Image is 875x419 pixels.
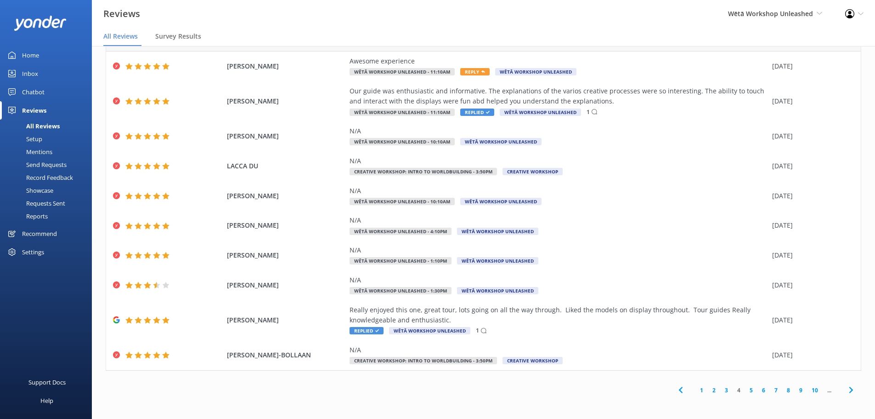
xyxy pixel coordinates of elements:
[457,257,538,264] span: Wētā Workshop Unleashed
[823,386,836,395] span: ...
[350,56,768,66] div: Awesome experience
[227,131,345,141] span: [PERSON_NAME]
[587,108,590,116] p: 1
[495,68,576,75] span: Wētā Workshop Unleashed
[389,327,470,334] span: Wētā Workshop Unleashed
[460,68,490,75] span: Reply
[457,228,538,235] span: Wētā Workshop Unleashed
[350,156,768,166] div: N/A
[772,250,849,260] div: [DATE]
[6,158,67,171] div: Send Requests
[350,109,455,116] span: Wētā Workshop Unleashed - 11:10am
[350,245,768,255] div: N/A
[772,350,849,360] div: [DATE]
[28,373,66,391] div: Support Docs
[350,345,768,355] div: N/A
[22,64,38,83] div: Inbox
[6,120,92,132] a: All Reviews
[350,215,768,225] div: N/A
[6,145,92,158] a: Mentions
[500,109,581,116] span: Wētā Workshop Unleashed
[6,210,48,223] div: Reports
[155,32,201,41] span: Survey Results
[772,220,849,230] div: [DATE]
[502,357,563,364] span: Creative Workshop
[770,386,782,395] a: 7
[745,386,757,395] a: 5
[6,197,65,210] div: Requests Sent
[6,197,92,210] a: Requests Sent
[350,357,497,364] span: Creative Workshop: Intro to Worldbuilding - 3:50pm
[708,386,720,395] a: 2
[6,132,42,145] div: Setup
[457,287,538,294] span: Wētā Workshop Unleashed
[757,386,770,395] a: 6
[350,126,768,136] div: N/A
[22,243,44,261] div: Settings
[227,220,345,230] span: [PERSON_NAME]
[14,16,67,31] img: yonder-white-logo.png
[795,386,807,395] a: 9
[350,257,452,264] span: Wētā Workshop Unleashed - 1:10pm
[772,280,849,290] div: [DATE]
[350,198,455,205] span: Wētā Workshop Unleashed - 10:10am
[350,186,768,196] div: N/A
[227,161,345,171] span: LACCA DU
[103,6,140,21] h3: Reviews
[6,132,92,145] a: Setup
[6,120,60,132] div: All Reviews
[40,391,53,410] div: Help
[22,224,57,243] div: Recommend
[227,96,345,106] span: [PERSON_NAME]
[227,191,345,201] span: [PERSON_NAME]
[6,210,92,223] a: Reports
[227,350,345,360] span: [PERSON_NAME]-BOLLAAN
[6,184,53,197] div: Showcase
[350,86,768,107] div: Our guide was enthusiastic and informative. The explanations of the varios creative processes wer...
[772,315,849,325] div: [DATE]
[350,68,455,75] span: Wētā Workshop Unleashed - 11:10am
[502,168,563,175] span: Creative Workshop
[460,138,542,145] span: Wētā Workshop Unleashed
[460,198,542,205] span: Wētā Workshop Unleashed
[350,327,384,334] span: Replied
[476,326,479,335] p: 1
[772,96,849,106] div: [DATE]
[772,131,849,141] div: [DATE]
[22,101,46,120] div: Reviews
[103,32,138,41] span: All Reviews
[22,46,39,64] div: Home
[6,184,92,197] a: Showcase
[772,161,849,171] div: [DATE]
[733,386,745,395] a: 4
[460,109,494,116] span: Replied
[6,145,52,158] div: Mentions
[227,315,345,325] span: [PERSON_NAME]
[720,386,733,395] a: 3
[350,305,768,326] div: Really enjoyed this one, great tour, lots going on all the way through. Liked the models on displ...
[350,168,497,175] span: Creative Workshop: Intro to Worldbuilding - 3:50pm
[772,61,849,71] div: [DATE]
[6,158,92,171] a: Send Requests
[728,9,813,18] span: Wētā Workshop Unleashed
[227,280,345,290] span: [PERSON_NAME]
[695,386,708,395] a: 1
[6,171,92,184] a: Record Feedback
[772,191,849,201] div: [DATE]
[350,138,455,145] span: Wētā Workshop Unleashed - 10:10am
[227,250,345,260] span: [PERSON_NAME]
[6,171,73,184] div: Record Feedback
[350,228,452,235] span: Wētā Workshop Unleashed - 4:10pm
[350,275,768,285] div: N/A
[227,61,345,71] span: [PERSON_NAME]
[22,83,45,101] div: Chatbot
[807,386,823,395] a: 10
[782,386,795,395] a: 8
[350,287,452,294] span: Wētā Workshop Unleashed - 1:30pm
